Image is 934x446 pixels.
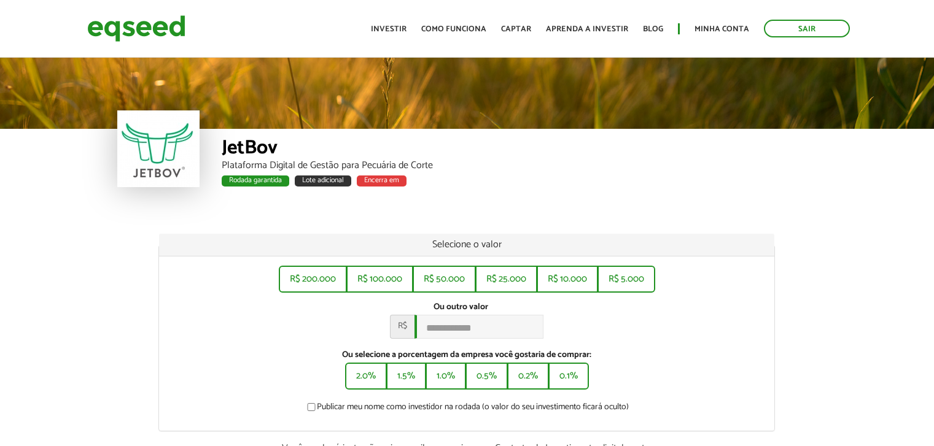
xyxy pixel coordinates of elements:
button: 1.0% [426,363,466,390]
a: Investir [371,25,407,33]
span: Selecione o valor [432,236,502,253]
div: JetBov [222,138,817,161]
button: R$ 10.000 [537,266,598,293]
button: 0.5% [465,363,508,390]
button: 2.0% [345,363,387,390]
label: Ou outro valor [434,303,488,312]
img: EqSeed [87,12,185,45]
button: R$ 200.000 [279,266,347,293]
input: Publicar meu nome como investidor na rodada (o valor do seu investimento ficará oculto) [300,403,322,411]
a: Como funciona [421,25,486,33]
div: Encerra em [357,175,407,186]
a: Captar [501,25,531,33]
button: 1.5% [386,363,426,390]
a: Sair [764,20,850,37]
button: R$ 5.000 [597,266,655,293]
label: Publicar meu nome como investidor na rodada (o valor do seu investimento ficará oculto) [305,403,629,415]
a: Minha conta [695,25,749,33]
label: Ou selecione a porcentagem da empresa você gostaria de comprar: [168,351,765,359]
a: Aprenda a investir [546,25,628,33]
div: Rodada garantida [222,175,289,186]
button: R$ 50.000 [413,266,476,293]
span: R$ [390,315,414,339]
div: Lote adicional [295,175,351,186]
button: R$ 100.000 [346,266,413,293]
a: Blog [643,25,663,33]
button: 0.2% [507,363,549,390]
button: 0.1% [548,363,589,390]
div: Plataforma Digital de Gestão para Pecuária de Corte [222,161,817,171]
button: R$ 25.000 [475,266,537,293]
